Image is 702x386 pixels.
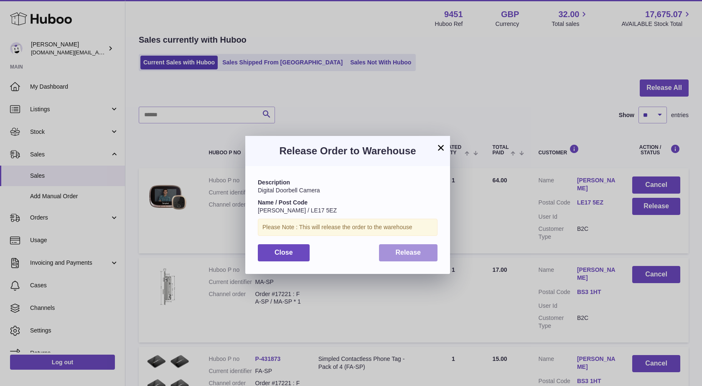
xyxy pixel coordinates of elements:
div: Please Note : This will release the order to the warehouse [258,219,437,236]
button: Release [379,244,438,261]
span: Release [396,249,421,256]
span: Digital Doorbell Camera [258,187,320,194]
span: Close [275,249,293,256]
h3: Release Order to Warehouse [258,144,437,158]
strong: Description [258,179,290,186]
strong: Name / Post Code [258,199,308,206]
span: [PERSON_NAME] / LE17 5EZ [258,207,337,214]
button: × [436,143,446,153]
button: Close [258,244,310,261]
